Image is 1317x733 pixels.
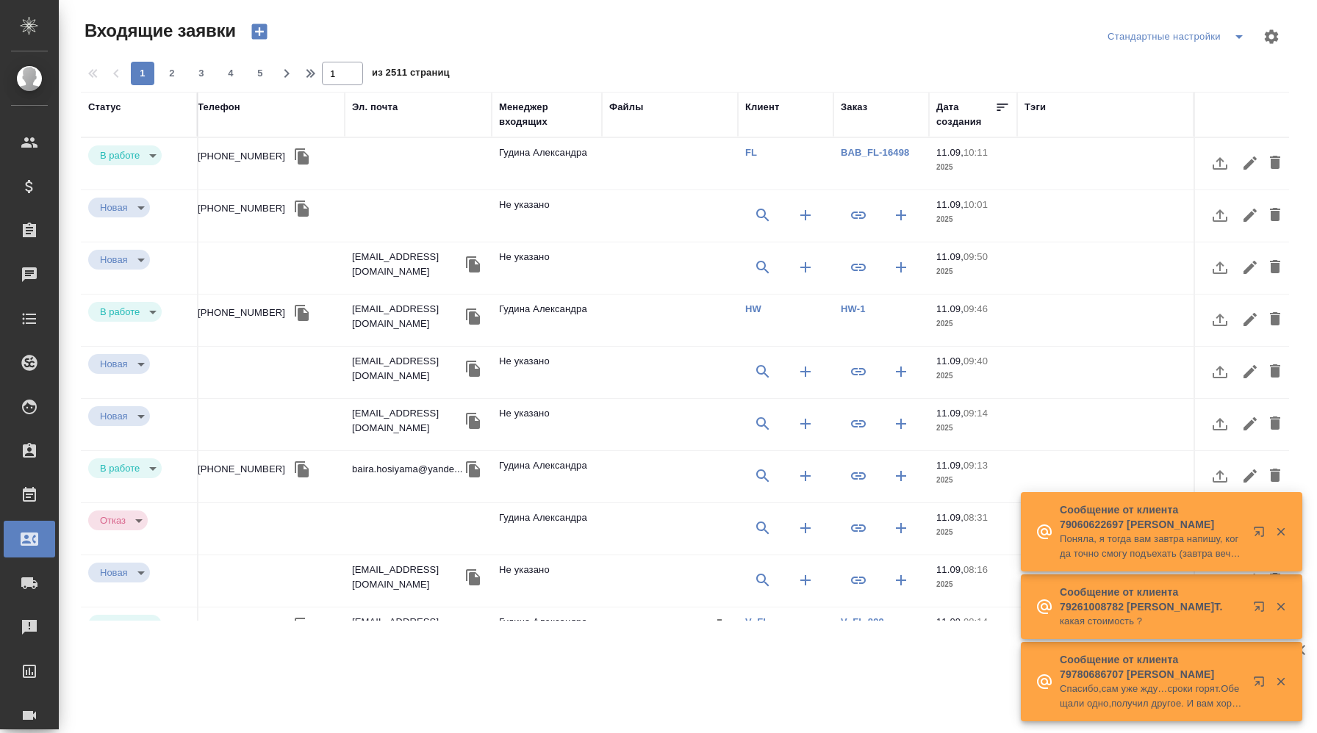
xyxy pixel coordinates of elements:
[936,317,1010,331] p: 2025
[88,458,162,478] div: В работе
[1202,458,1238,494] button: Загрузить файл
[352,615,462,644] p: [EMAIL_ADDRESS][DOMAIN_NAME]
[1266,600,1296,613] button: Закрыть
[745,406,780,441] button: Выбрать клиента
[462,253,484,275] button: Скопировать
[1263,145,1288,181] button: Удалить
[198,201,285,216] div: [PHONE_NUMBER]
[936,616,963,627] p: 11.09,
[352,406,462,436] p: [EMAIL_ADDRESS][DOMAIN_NAME]
[96,566,132,579] button: Новая
[1202,250,1238,285] button: Загрузить файл
[841,100,867,115] div: Заказ
[1266,525,1296,538] button: Закрыть
[841,303,866,314] a: HW-1
[963,460,988,471] p: 09:13
[1263,302,1288,337] button: Удалить
[936,160,1010,175] p: 2025
[1060,502,1244,532] p: Сообщение от клиента 79060622697 [PERSON_NAME]
[1202,406,1238,441] button: Загрузить файл
[96,514,130,527] button: Отказ
[352,250,462,279] p: [EMAIL_ADDRESS][DOMAIN_NAME]
[1238,250,1263,285] button: Редактировать
[160,66,184,81] span: 2
[883,406,919,441] button: Создать заказ
[219,66,243,81] span: 4
[936,264,1010,279] p: 2025
[88,510,148,530] div: В работе
[1202,198,1238,233] button: Загрузить файл
[745,303,761,314] a: HW
[1060,682,1244,711] p: Спасибо,сам уже жду…сроки горят.Обещали одно,получил другое. И вам хорошего дня💪
[1202,302,1238,337] button: Загрузить файл
[745,458,780,494] button: Выбрать клиента
[1238,302,1263,337] button: Редактировать
[963,147,988,158] p: 10:11
[883,563,919,598] button: Создать заказ
[1244,592,1280,627] button: Открыть в новой вкладке
[88,354,150,374] div: В работе
[936,212,1010,227] p: 2025
[88,198,150,217] div: В работе
[1254,19,1289,54] span: Настроить таблицу
[492,347,602,398] td: Не указано
[963,199,988,210] p: 10:01
[291,615,313,637] button: Скопировать
[745,563,780,598] button: Выбрать клиента
[1238,458,1263,494] button: Редактировать
[708,615,731,637] button: Скачать
[81,19,236,43] span: Входящие заявки
[1263,458,1288,494] button: Удалить
[1244,667,1280,702] button: Открыть в новой вкладке
[745,147,757,158] a: FL
[492,399,602,450] td: Не указано
[198,149,285,164] div: [PHONE_NUMBER]
[190,62,213,85] button: 3
[492,607,602,659] td: Гудина Александра
[462,358,484,380] button: Скопировать
[198,306,285,320] div: [PHONE_NUMBER]
[492,242,602,294] td: Не указано
[936,421,1010,436] p: 2025
[745,100,779,115] div: Клиент
[96,201,132,214] button: Новая
[96,253,132,266] button: Новая
[352,462,462,477] p: baira.hosiyama@yande...
[609,100,643,115] div: Файлы
[88,563,150,582] div: В работе
[745,510,780,546] button: Выбрать клиента
[745,198,780,233] button: Выбрать клиента
[936,303,963,314] p: 11.09,
[936,577,1010,592] p: 2025
[963,408,988,419] p: 09:14
[499,100,595,129] div: Менеджер входящих
[352,354,462,383] p: [EMAIL_ADDRESS][DOMAIN_NAME]
[883,198,919,233] button: Создать заказ
[88,145,162,165] div: В работе
[936,369,1010,383] p: 2025
[1104,25,1254,48] div: split button
[841,147,909,158] a: BAB_FL-16498
[1266,675,1296,688] button: Закрыть
[788,354,823,389] button: Создать клиента
[352,563,462,592] p: [EMAIL_ADDRESS][DOMAIN_NAME]
[936,199,963,210] p: 11.09,
[96,358,132,370] button: Новая
[963,355,988,366] p: 09:40
[745,250,780,285] button: Выбрать клиента
[788,510,823,546] button: Создать клиента
[1202,354,1238,389] button: Загрузить файл
[492,190,602,242] td: Не указано
[883,510,919,546] button: Создать заказ
[291,145,313,167] button: Скопировать
[96,410,132,422] button: Новая
[963,564,988,575] p: 08:16
[841,563,876,598] button: Привязать к существующему заказу
[841,458,876,494] button: Привязать к существующему заказу
[372,64,450,85] span: из 2511 страниц
[841,198,876,233] button: Привязать к существующему заказу
[1060,532,1244,561] p: Поняла, я тогда вам завтра напишу, когда точно смогу подъехать (завтра вечером или послезавтра)
[788,458,823,494] button: Создать клиента
[219,62,243,85] button: 4
[1263,198,1288,233] button: Удалить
